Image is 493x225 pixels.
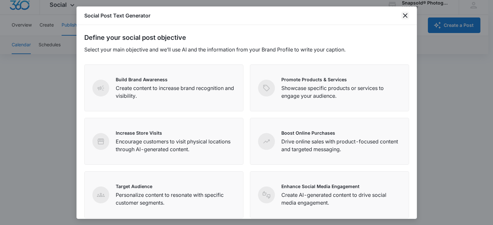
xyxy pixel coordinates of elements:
[116,84,235,100] p: Create content to increase brand recognition and visibility.
[84,46,409,53] p: Select your main objective and we’ll use AI and the information from your Brand Profile to write ...
[281,129,401,136] p: Boost Online Purchases
[281,84,401,100] p: Showcase specific products or services to engage your audience.
[84,12,150,19] h1: Social Post Text Generator
[281,183,401,190] p: Enhance Social Media Engagement
[116,129,235,136] p: Increase Store Visits
[281,191,401,207] p: Create AI-generated content to drive social media engagement.
[401,12,409,19] button: close
[281,76,401,83] p: Promote Products & Services
[116,191,235,207] p: Personalize content to resonate with specific customer segments.
[281,138,401,153] p: Drive online sales with product-focused content and targeted messaging.
[116,183,235,190] p: Target Audience
[116,138,235,153] p: Encourage customers to visit physical locations through AI-generated content.
[116,76,235,83] p: Build Brand Awareness
[84,33,409,42] h2: Define your social post objective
